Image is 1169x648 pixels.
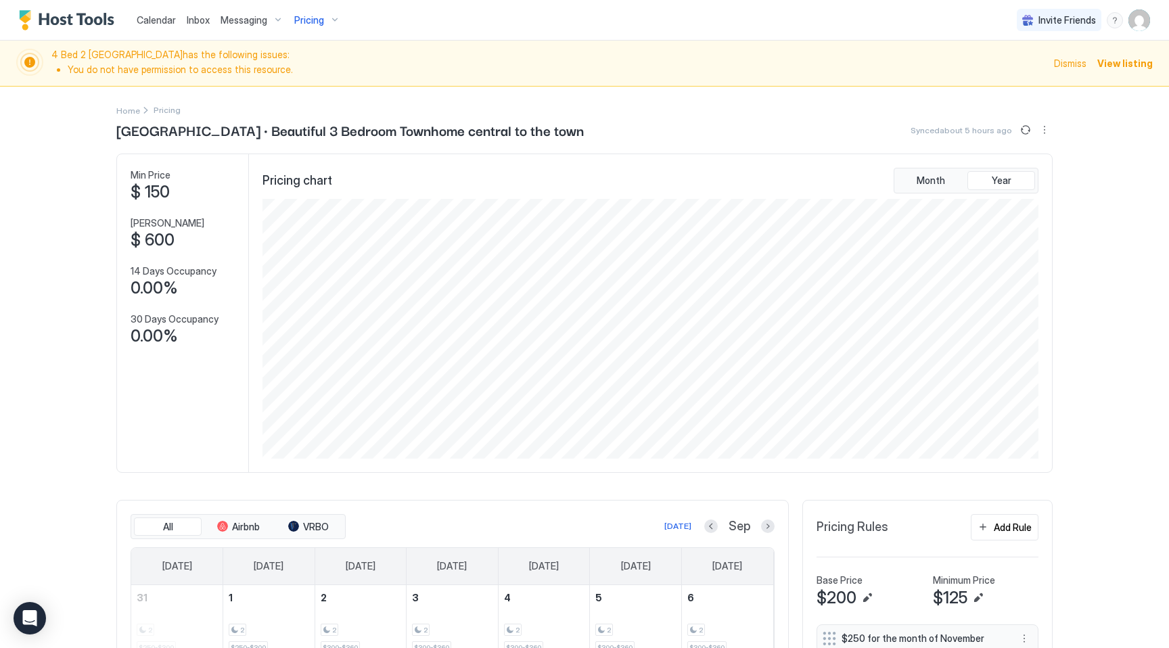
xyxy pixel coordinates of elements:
span: $ 150 [131,182,170,202]
span: Pricing chart [262,173,332,189]
a: Inbox [187,13,210,27]
span: Month [917,175,945,187]
button: Month [897,171,965,190]
span: 2 [515,626,520,634]
span: Calendar [137,14,176,26]
span: 2 [321,592,327,603]
button: Edit [859,590,875,606]
span: 3 [412,592,419,603]
div: menu [1107,12,1123,28]
a: Tuesday [332,548,389,584]
span: 6 [687,592,694,603]
span: $125 [933,588,967,608]
span: Min Price [131,169,170,181]
div: menu [1036,122,1053,138]
span: 0.00% [131,278,178,298]
a: August 31, 2025 [131,585,223,610]
div: [DATE] [664,520,691,532]
div: Add Rule [994,520,1032,534]
div: View listing [1097,56,1153,70]
span: [DATE] [712,560,742,572]
span: [DATE] [162,560,192,572]
button: Airbnb [204,517,272,536]
span: 14 Days Occupancy [131,265,216,277]
span: Breadcrumb [154,105,181,115]
a: September 6, 2025 [682,585,773,610]
span: Base Price [817,574,863,586]
span: [GEOGRAPHIC_DATA] · Beautiful 3 Bedroom Townhome central to the town [116,120,584,140]
span: 4 Bed 2 [GEOGRAPHIC_DATA] has the following issues: [51,49,1046,78]
div: menu [1016,630,1032,647]
span: Home [116,106,140,116]
span: Minimum Price [933,574,995,586]
span: 5 [595,592,602,603]
span: 31 [137,592,147,603]
a: Home [116,103,140,117]
a: September 2, 2025 [315,585,407,610]
span: Invite Friends [1038,14,1096,26]
div: tab-group [894,168,1038,193]
span: Pricing Rules [817,519,888,535]
a: September 5, 2025 [590,585,681,610]
span: Airbnb [232,521,260,533]
div: Open Intercom Messenger [14,602,46,634]
a: Calendar [137,13,176,27]
button: All [134,517,202,536]
li: You do not have permission to access this resource. [68,64,1046,76]
span: Messaging [221,14,267,26]
span: $250 for the month of November [842,632,1003,645]
span: Synced about 5 hours ago [911,125,1012,135]
span: $ 600 [131,230,175,250]
span: All [163,521,173,533]
span: [PERSON_NAME] [131,217,204,229]
a: Sunday [149,548,206,584]
span: VRBO [303,521,329,533]
a: September 3, 2025 [407,585,498,610]
button: Add Rule [971,514,1038,540]
span: Inbox [187,14,210,26]
button: More options [1036,122,1053,138]
a: Saturday [699,548,756,584]
a: Friday [608,548,664,584]
button: VRBO [275,517,342,536]
div: Dismiss [1054,56,1086,70]
span: Year [992,175,1011,187]
button: Next month [761,519,775,533]
span: [DATE] [346,560,375,572]
a: Wednesday [423,548,480,584]
span: 2 [607,626,611,634]
a: Host Tools Logo [19,10,120,30]
span: $200 [817,588,856,608]
span: Pricing [294,14,324,26]
button: More options [1016,630,1032,647]
span: 2 [332,626,336,634]
span: 2 [423,626,428,634]
span: 4 [504,592,511,603]
div: User profile [1128,9,1150,31]
button: Year [967,171,1035,190]
div: tab-group [131,514,346,540]
span: 30 Days Occupancy [131,313,219,325]
button: Sync prices [1017,122,1034,138]
button: [DATE] [662,518,693,534]
span: [DATE] [621,560,651,572]
span: [DATE] [437,560,467,572]
span: [DATE] [254,560,283,572]
span: 0.00% [131,326,178,346]
button: Edit [970,590,986,606]
a: September 4, 2025 [499,585,590,610]
a: September 1, 2025 [223,585,315,610]
a: Monday [240,548,297,584]
span: 2 [240,626,244,634]
span: 1 [229,592,233,603]
div: Breadcrumb [116,103,140,117]
span: [DATE] [529,560,559,572]
a: Thursday [515,548,572,584]
span: 2 [699,626,703,634]
button: Previous month [704,519,718,533]
span: Sep [729,519,750,534]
